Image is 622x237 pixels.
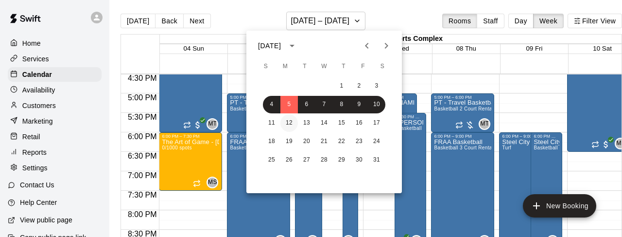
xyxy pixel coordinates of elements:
button: 18 [263,133,280,150]
button: 31 [368,151,385,169]
span: Friday [354,57,372,76]
button: 17 [368,114,385,132]
button: 11 [263,114,280,132]
button: 24 [368,133,385,150]
button: 7 [315,96,333,113]
button: 10 [368,96,385,113]
span: Monday [276,57,294,76]
button: 16 [350,114,368,132]
span: Sunday [257,57,275,76]
button: 9 [350,96,368,113]
span: Tuesday [296,57,313,76]
button: Previous month [357,36,377,55]
button: 1 [333,77,350,95]
button: 28 [315,151,333,169]
button: 14 [315,114,333,132]
button: 12 [280,114,298,132]
button: 4 [263,96,280,113]
button: 27 [298,151,315,169]
button: 20 [298,133,315,150]
button: 13 [298,114,315,132]
span: Thursday [335,57,352,76]
button: 30 [350,151,368,169]
button: 3 [368,77,385,95]
button: calendar view is open, switch to year view [284,37,300,54]
button: 5 [280,96,298,113]
button: Next month [377,36,396,55]
button: 6 [298,96,315,113]
button: 26 [280,151,298,169]
button: 25 [263,151,280,169]
button: 2 [350,77,368,95]
span: Saturday [374,57,391,76]
button: 8 [333,96,350,113]
button: 15 [333,114,350,132]
button: 23 [350,133,368,150]
button: 22 [333,133,350,150]
span: Wednesday [315,57,333,76]
button: 21 [315,133,333,150]
button: 29 [333,151,350,169]
button: 19 [280,133,298,150]
div: [DATE] [258,41,281,51]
